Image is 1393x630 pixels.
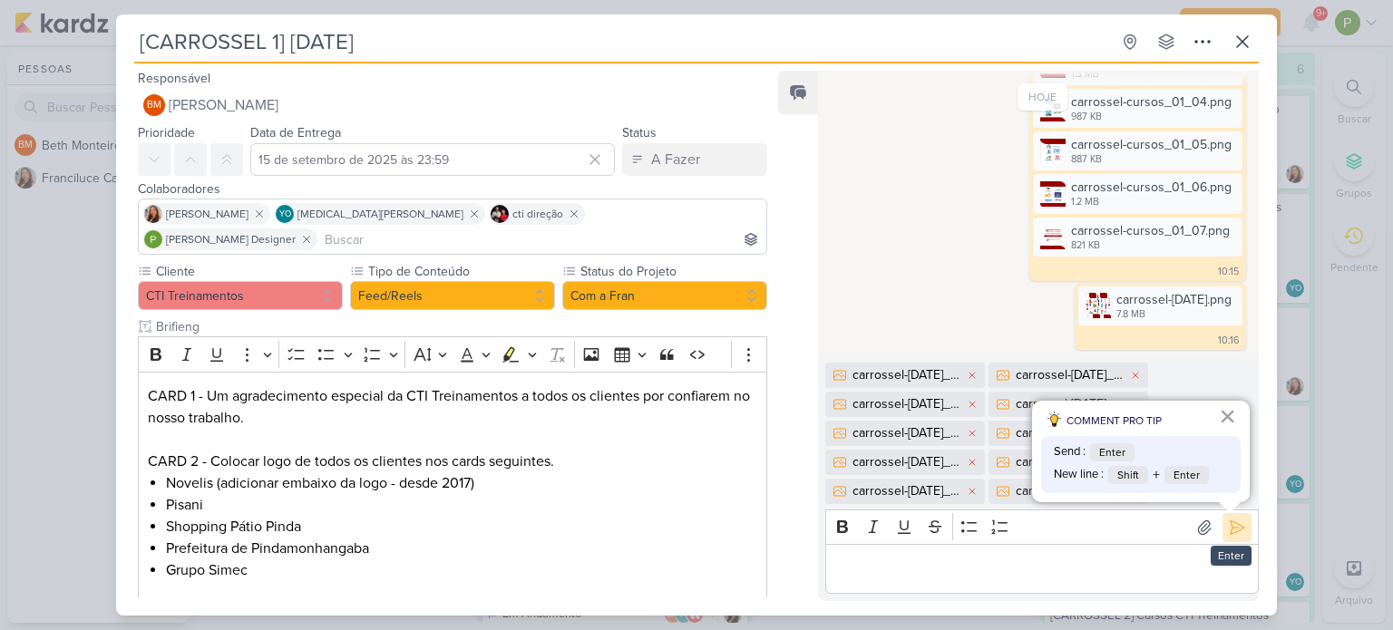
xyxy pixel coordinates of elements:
label: Cliente [154,262,343,281]
div: carrossel-cursos_01_05.png [1071,135,1232,154]
label: Status [622,125,657,141]
span: Enter [1090,443,1135,461]
li: Shopping Pátio Pinda [166,516,757,538]
span: [PERSON_NAME] [166,206,248,222]
div: Yasmin Oliveira [276,205,294,223]
input: Select a date [250,143,615,176]
div: carrossel-dia-do-cliente.png [1078,286,1242,325]
img: JAtaCt5dJeDakkTOy6J3Sf1FpFbCDCZJkMF0aKkl.png [1040,139,1066,164]
div: carrossel-cursos_01_07.png [1033,218,1242,257]
div: carrossel-[DATE]_07.png [852,452,961,471]
div: carrossel-[DATE]_10.png [1016,481,1125,500]
div: carrossel-[DATE]_04.png [1016,394,1125,413]
span: cti direção [512,206,563,222]
div: carrossel-cursos_01_05.png [1033,131,1242,170]
span: Enter [1164,466,1209,484]
div: A Fazer [651,149,700,170]
div: carrossel-[DATE]_03.png [852,394,961,413]
div: carrossel-cursos_01_06.png [1071,178,1232,197]
img: C76nRGF3YSNqCV4hM6dKP62tg9jGgXdvIvTdN4X7.png [1040,181,1066,207]
div: 10:16 [1218,334,1239,348]
div: Editor toolbar [825,509,1259,545]
div: carrossel-[DATE].png [1116,290,1232,309]
p: CARD 1 - Um agradecimento especial da CTI Treinamentos a todos os clientes por confiarem no nosso... [148,385,757,429]
div: 10:15 [1218,265,1239,279]
div: Enter [1211,546,1252,566]
div: carrossel-[DATE]_05.png [852,423,961,442]
button: BM [PERSON_NAME] [138,89,767,121]
span: COMMENT PRO TIP [1067,412,1162,429]
label: Prioridade [138,125,195,141]
div: carrossel-cursos_01_07.png [1071,221,1230,240]
input: Texto sem título [152,317,767,336]
li: Novelis (adicionar embaixo da logo - desde 2017) [166,472,757,494]
span: New line : [1054,466,1104,484]
div: carrossel-[DATE]_01.png [852,365,961,384]
div: Colaboradores [138,179,767,199]
span: Shift [1108,466,1148,484]
div: 1.2 MB [1071,195,1232,209]
img: qUv7cqyY1rYABmPzqXiflrhmZV8YZrgM9feZVuI0.png [1040,224,1066,249]
div: carrossel-[DATE]_08.png [1016,452,1125,471]
button: CTI Treinamentos [138,281,343,310]
input: Buscar [321,228,763,250]
p: CARD 2 - Colocar logo de todos os clientes nos cards seguintes. [148,451,757,472]
p: YO [279,210,291,219]
span: Send : [1054,443,1086,461]
div: Editor editing area: main [825,544,1259,594]
label: Tipo de Conteúdo [366,262,555,281]
p: BM [147,101,161,111]
label: Responsável [138,71,210,86]
img: cti direção [491,205,509,223]
li: Pisani [166,494,757,516]
img: Paloma Paixão Designer [144,230,162,248]
button: A Fazer [622,143,767,176]
span: [MEDICAL_DATA][PERSON_NAME] [297,206,463,222]
span: [PERSON_NAME] Designer [166,231,296,247]
button: Fechar [1219,402,1236,431]
div: 821 KB [1071,238,1230,253]
div: carrossel-cursos_01_04.png [1071,92,1232,111]
button: Com a Fran [562,281,767,310]
img: uNimGCS1LKJ7E9jZVczDO2fjCNlypMAIOI6JquOg.png [1086,293,1111,318]
div: carrossel-cursos_01_06.png [1033,174,1242,213]
span: + [1153,464,1160,486]
div: Editor toolbar [138,336,767,372]
button: Feed/Reels [350,281,555,310]
li: Prefeitura de Pindamonhangaba [166,538,757,559]
div: carrossel-[DATE]_02.png [1016,365,1125,384]
div: carrossel-cursos_01_04.png [1033,89,1242,128]
img: lPt9SnHOlxJLVCvNlWTzMnEzX3OQaER2QeE7xg1j.png [1040,96,1066,121]
div: dicas para comentário [1032,401,1250,502]
div: Beth Monteiro [143,94,165,116]
div: carrossel-[DATE]_09.png [852,481,961,500]
div: 7.8 MB [1116,307,1232,322]
span: [PERSON_NAME] [169,94,278,116]
input: Kard Sem Título [134,25,1110,58]
img: Franciluce Carvalho [144,205,162,223]
label: Data de Entrega [250,125,341,141]
label: Status do Projeto [579,262,767,281]
li: Grupo Simec [166,559,757,581]
div: carrossel-[DATE]_06.png [1016,423,1125,442]
div: 1.3 MB [1071,67,1232,82]
div: 887 KB [1071,152,1232,167]
div: 987 KB [1071,110,1232,124]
